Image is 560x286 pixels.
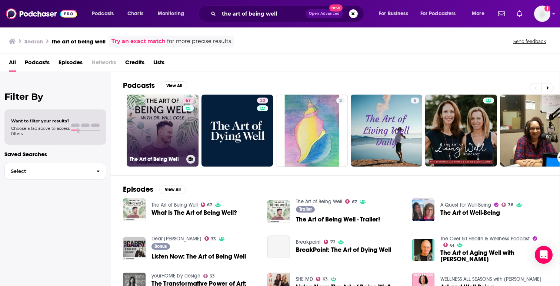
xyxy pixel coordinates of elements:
img: The Art of Being Well - Trailer! [267,200,290,223]
a: The Art of Well-Being [412,198,435,221]
span: 38 [508,203,513,207]
span: For Business [379,9,408,19]
a: The Over 50 Health & Wellness Podcast [440,236,530,242]
a: 63 [316,277,328,281]
a: 67The Art of Being Well [127,95,199,167]
img: What is The Art of Being Well? [123,198,146,221]
span: Podcasts [92,9,114,19]
span: 33 [260,97,265,105]
a: 72 [324,240,335,244]
button: open menu [153,8,194,20]
a: EpisodesView All [123,185,186,194]
span: New [329,4,343,11]
a: Credits [125,56,144,72]
h3: The Art of Being Well [130,156,183,162]
button: Select [4,163,106,180]
button: Open AdvancedNew [306,9,343,18]
a: SHE MD [296,276,313,282]
span: Logged in as alignPR [534,6,550,22]
button: Send feedback [511,38,548,45]
a: Show notifications dropdown [514,7,525,20]
a: Try an exact match [111,37,166,46]
a: 67 [345,199,357,204]
a: BreakPoint: The Art of Dying Well [267,236,290,258]
span: Want to filter your results? [11,118,70,124]
img: Listen Now: The Art of Being Well [123,237,146,260]
span: 63 [323,277,328,281]
a: 67 [183,98,194,103]
button: View All [159,185,186,194]
span: Trailer [299,207,312,211]
span: 61 [450,244,454,247]
img: Podchaser - Follow, Share and Rate Podcasts [6,7,77,21]
a: 67 [201,203,213,207]
span: For Podcasters [420,9,456,19]
span: Select [5,169,90,174]
span: Monitoring [158,9,184,19]
span: Networks [91,56,116,72]
a: The Art of Being Well - Trailer! [296,216,380,223]
span: More [472,9,484,19]
a: PodcastsView All [123,81,187,90]
p: Saved Searches [4,151,106,158]
a: 33 [257,98,268,103]
a: 5 [411,98,419,103]
a: Dear Gabby [151,236,201,242]
a: Podcasts [25,56,50,72]
a: All [9,56,16,72]
a: 33 [201,95,273,167]
img: User Profile [534,6,550,22]
a: yourHOME by design [151,273,200,279]
a: Breakpoint [296,239,321,245]
a: BreakPoint: The Art of Dying Well [296,247,391,253]
span: Charts [127,9,143,19]
span: 67 [186,97,191,105]
span: 67 [207,203,212,207]
span: Choose a tab above to access filters. [11,126,70,136]
span: 67 [352,200,357,204]
input: Search podcasts, credits, & more... [219,8,306,20]
button: open menu [87,8,123,20]
a: 33 [203,274,215,278]
a: What is The Art of Being Well? [151,210,237,216]
h2: Podcasts [123,81,155,90]
a: WELLNESS ALL SEASONS with Mina [440,276,541,282]
a: 73 [204,236,216,241]
span: 3 [339,97,342,105]
span: The Art of Aging Well with [PERSON_NAME] [440,250,548,262]
div: Search podcasts, credits, & more... [206,5,371,22]
a: The Art of Being Well [151,202,198,208]
h3: the art of being well [52,38,106,45]
button: open menu [416,8,467,20]
a: 38 [501,203,513,207]
button: Show profile menu [534,6,550,22]
a: Lists [153,56,164,72]
a: Episodes [59,56,83,72]
a: 61 [443,243,454,247]
a: 3 [276,95,348,167]
span: 33 [210,275,215,278]
a: Show notifications dropdown [495,7,508,20]
span: 72 [330,240,335,244]
a: The Art of Aging Well with Jim Owen [412,239,435,262]
a: Listen Now: The Art of Being Well [151,253,246,260]
button: open menu [467,8,494,20]
a: The Art of Being Well [296,198,342,205]
a: The Art of Well-Being [440,210,500,216]
span: for more precise results [167,37,231,46]
a: 5 [351,95,423,167]
h2: Episodes [123,185,153,194]
div: Open Intercom Messenger [535,246,553,264]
